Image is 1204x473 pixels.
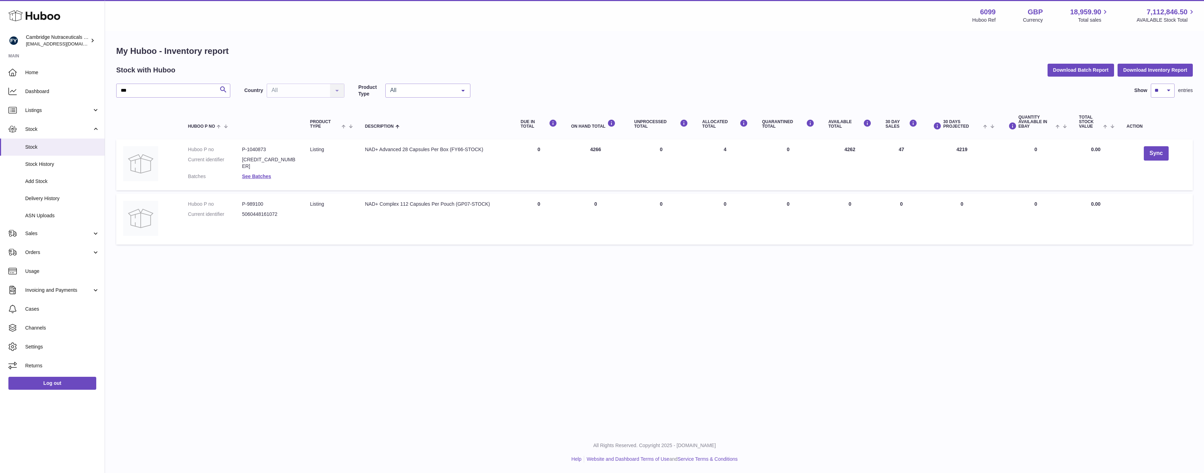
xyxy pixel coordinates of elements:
[1144,146,1168,161] button: Sync
[244,87,263,94] label: Country
[365,124,394,129] span: Description
[513,194,564,245] td: 0
[25,268,99,275] span: Usage
[1018,115,1054,129] span: Quantity Available in eBay
[695,194,755,245] td: 0
[972,17,996,23] div: Huboo Ref
[571,119,620,129] div: ON HAND Total
[310,147,324,152] span: listing
[25,344,99,350] span: Settings
[1079,115,1102,129] span: Total stock value
[821,194,878,245] td: 0
[564,139,627,190] td: 4266
[188,211,242,218] dt: Current identifier
[1070,7,1109,23] a: 18,959.90 Total sales
[242,146,296,153] dd: P-1040873
[25,69,99,76] span: Home
[111,442,1198,449] p: All Rights Reserved. Copyright 2025 - [DOMAIN_NAME]
[25,230,92,237] span: Sales
[695,139,755,190] td: 4
[787,147,790,152] span: 0
[1118,64,1193,76] button: Download Inventory Report
[627,194,695,245] td: 0
[702,119,748,129] div: ALLOCATED Total
[924,139,1000,190] td: 4219
[242,201,296,207] dd: P-989100
[513,139,564,190] td: 0
[188,173,242,180] dt: Batches
[980,7,996,17] strong: 6099
[1134,87,1147,94] label: Show
[188,124,215,129] span: Huboo P no
[25,144,99,150] span: Stock
[188,201,242,207] dt: Huboo P no
[25,195,99,202] span: Delivery History
[310,201,324,207] span: listing
[572,456,582,462] a: Help
[520,119,557,129] div: DUE IN TOTAL
[1048,64,1114,76] button: Download Batch Report
[1000,139,1072,190] td: 0
[564,194,627,245] td: 0
[25,107,92,114] span: Listings
[885,119,917,129] div: 30 DAY SALES
[242,174,271,179] a: See Batches
[25,161,99,168] span: Stock History
[1078,17,1109,23] span: Total sales
[878,139,924,190] td: 47
[188,156,242,170] dt: Current identifier
[188,146,242,153] dt: Huboo P no
[242,211,296,218] dd: 5060448161072
[388,87,456,94] span: All
[242,156,296,170] dd: [CREDIT_CARD_NUMBER]
[878,194,924,245] td: 0
[924,194,1000,245] td: 0
[25,249,92,256] span: Orders
[678,456,738,462] a: Service Terms & Conditions
[8,377,96,389] a: Log out
[1136,17,1196,23] span: AVAILABLE Stock Total
[1127,124,1186,129] div: Action
[25,362,99,369] span: Returns
[25,126,92,133] span: Stock
[365,146,507,153] div: NAD+ Advanced 28 Capsules Per Box (FY66-STOCK)
[358,84,382,97] label: Product Type
[1091,147,1100,152] span: 0.00
[1000,194,1072,245] td: 0
[1070,7,1101,17] span: 18,959.90
[627,139,695,190] td: 0
[25,287,92,294] span: Invoicing and Payments
[1028,7,1043,17] strong: GBP
[25,178,99,185] span: Add Stock
[584,456,737,463] li: and
[1178,87,1193,94] span: entries
[123,146,158,181] img: product image
[1136,7,1196,23] a: 7,112,846.50 AVAILABLE Stock Total
[1147,7,1188,17] span: 7,112,846.50
[123,201,158,236] img: product image
[943,120,981,129] span: 30 DAYS PROJECTED
[25,212,99,219] span: ASN Uploads
[587,456,669,462] a: Website and Dashboard Terms of Use
[116,65,175,75] h2: Stock with Huboo
[1023,17,1043,23] div: Currency
[828,119,871,129] div: AVAILABLE Total
[787,201,790,207] span: 0
[25,88,99,95] span: Dashboard
[26,41,103,47] span: [EMAIL_ADDRESS][DOMAIN_NAME]
[634,119,688,129] div: UNPROCESSED Total
[26,34,89,47] div: Cambridge Nutraceuticals Ltd
[8,35,19,46] img: huboo@camnutra.com
[821,139,878,190] td: 4262
[365,201,507,207] div: NAD+ Complex 112 Capsules Per Pouch (GP07-STOCK)
[310,120,340,129] span: Product Type
[116,45,1193,57] h1: My Huboo - Inventory report
[25,325,99,331] span: Channels
[762,119,814,129] div: QUARANTINED Total
[25,306,99,312] span: Cases
[1091,201,1100,207] span: 0.00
